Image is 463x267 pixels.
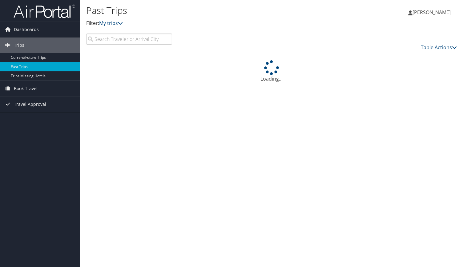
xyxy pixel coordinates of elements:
span: [PERSON_NAME] [413,9,451,16]
span: Dashboards [14,22,39,37]
a: Table Actions [421,44,457,51]
a: [PERSON_NAME] [408,3,457,22]
input: Search Traveler or Arrival City [86,34,172,45]
div: Loading... [86,60,457,82]
p: Filter: [86,19,333,27]
a: My trips [99,20,123,26]
span: Trips [14,38,24,53]
h1: Past Trips [86,4,333,17]
img: airportal-logo.png [14,4,75,18]
span: Travel Approval [14,97,46,112]
span: Book Travel [14,81,38,96]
